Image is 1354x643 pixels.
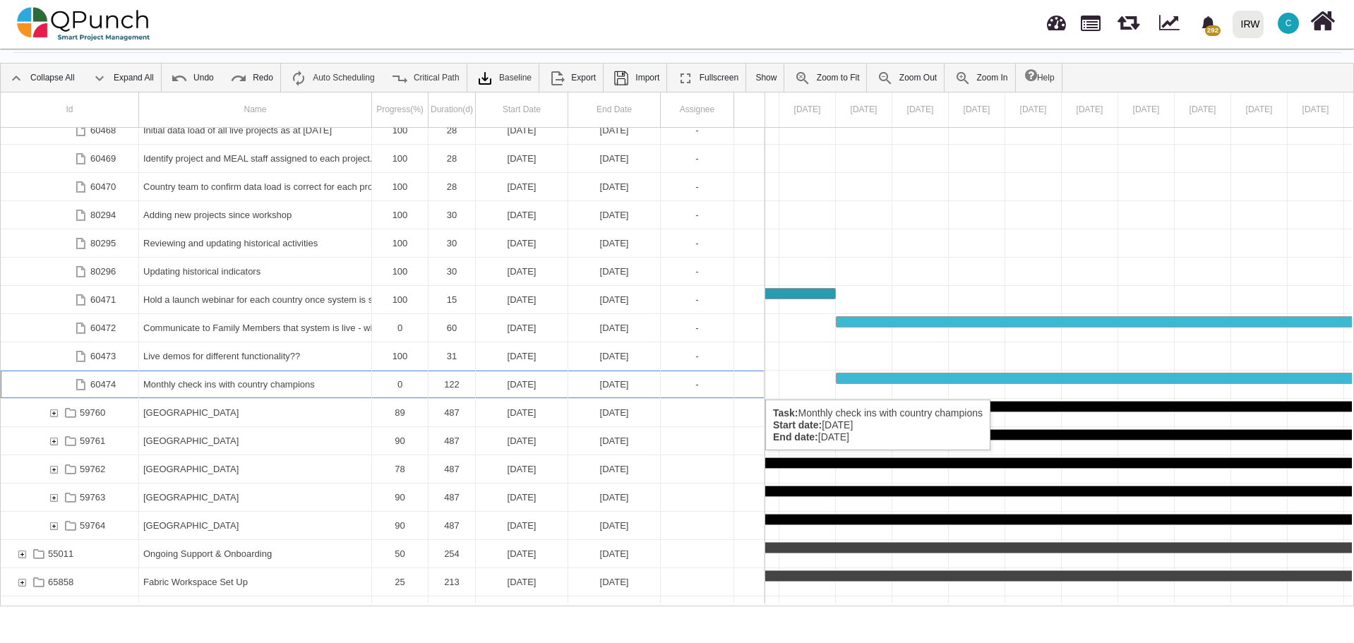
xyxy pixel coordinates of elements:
[573,399,656,426] div: [DATE]
[1152,1,1192,47] div: Dynamic Report
[480,483,563,511] div: [DATE]
[376,286,424,313] div: 100
[164,64,221,92] a: Undo
[1,568,139,596] div: 65858
[480,258,563,285] div: [DATE]
[1,258,139,285] div: 80296
[606,64,666,92] a: Import
[90,173,116,200] div: 60470
[476,483,568,511] div: 01-09-2024
[765,399,990,450] div: Monthly check ins with country champions [DATE] [DATE]
[429,596,476,624] div: 42
[480,116,563,144] div: [DATE]
[143,173,367,200] div: Country team to confirm data load is correct for each project
[1,455,139,483] div: 59762
[429,371,476,398] div: 122
[372,201,429,229] div: 100
[480,342,563,370] div: [DATE]
[433,455,471,483] div: 487
[568,512,661,539] div: 31-12-2025
[429,342,476,370] div: 31
[661,342,734,370] div: -
[1,596,139,624] div: 83511
[139,512,372,539] div: Sri Lanka
[573,314,656,342] div: [DATE]
[1,371,139,398] div: 60474
[1,145,765,173] div: Task: Identify project and MEAL staff assigned to each project. Start date: 01-02-2025 End date: ...
[90,371,116,398] div: 60474
[139,342,372,370] div: Live demos for different functionality??
[476,342,568,370] div: 01-03-2025
[433,342,471,370] div: 31
[613,70,630,87] img: save.4d96896.png
[1,229,765,258] div: Task: Reviewing and updating historical activities Start date: 16-07-2025 End date: 14-08-2025
[143,342,367,370] div: Live demos for different functionality??
[480,427,563,455] div: [DATE]
[1196,11,1221,36] div: Notification
[139,258,372,285] div: Updating historical indicators
[80,399,105,426] div: 59760
[568,427,661,455] div: 31-12-2025
[139,173,372,200] div: Country team to confirm data load is correct for each project
[143,314,367,342] div: Communicate to Family Members that system is live - with all the caveats as needed etc
[476,568,568,596] div: 01-04-2025
[429,145,476,172] div: 28
[429,399,476,426] div: 487
[376,229,424,257] div: 100
[1,427,765,455] div: Task: Nepal Start date: 01-09-2024 End date: 31-12-2025
[376,342,424,370] div: 100
[1241,12,1260,37] div: IRW
[1,201,139,229] div: 80294
[1,399,139,426] div: 59760
[80,483,105,511] div: 59763
[433,258,471,285] div: 30
[1,371,765,399] div: Task: Monthly check ins with country champions Start date: 01-09-2025 End date: 31-12-2025
[429,173,476,200] div: 28
[90,286,116,313] div: 60471
[870,64,944,92] a: Zoom Out
[661,145,734,172] div: -
[429,286,476,313] div: 15
[139,455,372,483] div: Pakistan
[143,427,367,455] div: [GEOGRAPHIC_DATA]
[661,229,734,257] div: -
[476,229,568,257] div: 16-07-2025
[670,64,745,92] a: Fullscreen
[376,116,424,144] div: 100
[665,314,729,342] div: -
[143,483,367,511] div: [GEOGRAPHIC_DATA]
[661,258,734,285] div: -
[568,596,661,624] div: 11-11-2025
[1,92,139,127] div: Id
[568,145,661,172] div: 28-02-2025
[376,371,424,398] div: 0
[665,258,729,285] div: -
[80,427,105,455] div: 59761
[223,64,280,92] a: Redo
[1,173,765,201] div: Task: Country team to confirm data load is correct for each project Start date: 01-02-2025 End da...
[429,540,476,567] div: 254
[433,399,471,426] div: 487
[143,145,367,172] div: Identify project and MEAL staff assigned to each project.
[573,173,656,200] div: [DATE]
[469,64,539,92] a: Baseline
[1005,92,1062,127] div: 04 Sep 2025
[1,342,139,370] div: 60473
[573,116,656,144] div: [DATE]
[476,371,568,398] div: 01-09-2025
[665,116,729,144] div: -
[376,512,424,539] div: 90
[661,596,734,624] div: -
[90,145,116,172] div: 60469
[372,568,429,596] div: 25
[1,596,765,625] div: Task: Recreate each database report using calculated tables; get Ganesh to check against old vers...
[143,371,367,398] div: Monthly check ins with country champions
[476,540,568,567] div: 22-04-2025
[476,427,568,455] div: 01-09-2024
[476,116,568,144] div: 01-02-2025
[1,314,765,342] div: Task: Communicate to Family Members that system is live - with all the caveats as needed etc Star...
[1,314,139,342] div: 60472
[429,455,476,483] div: 487
[429,427,476,455] div: 487
[139,286,372,313] div: Hold a launch webinar for each country once system is set up and ready for ongoing use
